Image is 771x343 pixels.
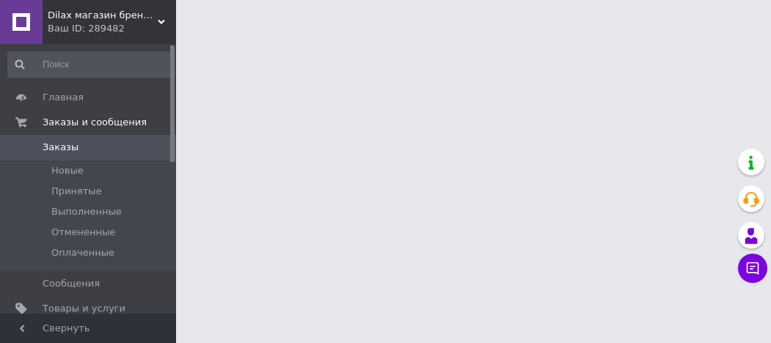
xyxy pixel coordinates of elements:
input: Поиск [7,51,172,78]
span: Dilax магазин брендовых детских игрушек и товаров для родителей. [48,9,158,22]
span: Оплаченные [51,246,114,259]
span: Заказы [43,141,78,154]
span: Выполненные [51,205,122,218]
span: Новые [51,164,84,177]
span: Сообщения [43,277,100,290]
span: Принятые [51,185,102,198]
button: Чат с покупателем [738,254,767,283]
span: Главная [43,91,84,104]
span: Заказы и сообщения [43,116,147,129]
div: Ваш ID: 289482 [48,22,176,35]
span: Товары и услуги [43,302,125,315]
span: Отмененные [51,226,115,239]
